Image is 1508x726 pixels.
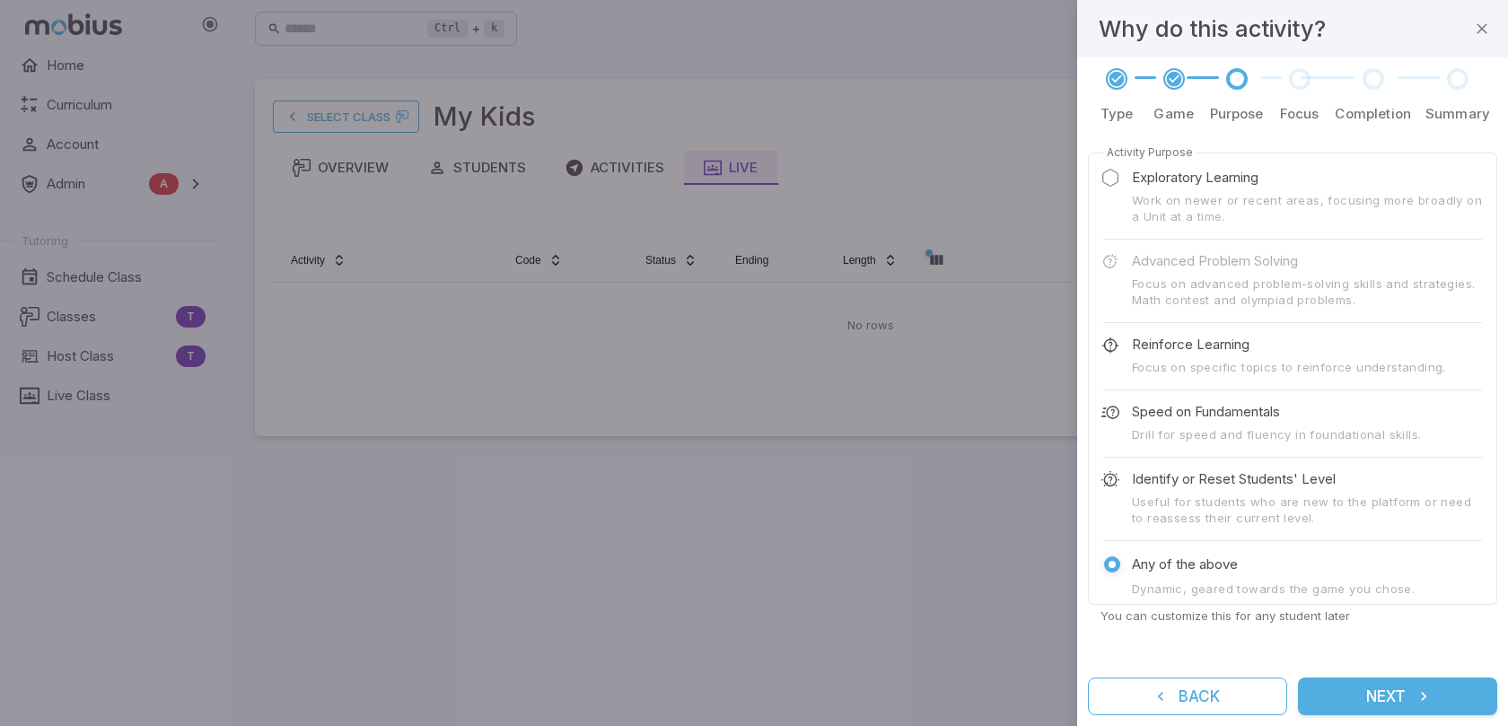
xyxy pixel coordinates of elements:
p: Type [1100,104,1134,124]
span: Focus on specific topics to reinforce understanding. [1103,359,1482,375]
p: Exploratory Learning [1132,168,1258,188]
p: Focus [1280,104,1319,124]
p: Summary [1425,104,1490,124]
p: Reinforce Learning [1132,335,1249,354]
span: Focus on advanced problem-solving skills and strategies. Math contest and olympiad problems. [1103,276,1482,308]
p: Completion [1335,104,1411,124]
legend: Activity Purpose [1103,145,1197,160]
span: Any of the above [1132,555,1238,574]
button: Back [1088,678,1287,715]
button: Next [1298,678,1497,715]
span: Dynamic, geared towards the game you chose. [1103,581,1482,597]
p: Purpose [1210,104,1264,124]
span: Drill for speed and fluency in foundational skills. [1103,426,1482,442]
span: Work on newer or recent areas, focusing more broadly on a Unit at a time. [1103,192,1482,224]
h4: Why do this activity? [1099,11,1326,47]
span: Useful for students who are new to the platform or need to reassess their current level. [1103,494,1482,526]
p: Game [1153,104,1194,124]
div: purpose [1103,163,1482,604]
p: Speed on Fundamentals [1132,402,1280,422]
p: Identify or Reset Students' Level [1132,469,1336,489]
p: Advanced Problem Solving [1132,251,1298,271]
p: You can customize this for any student later [1100,608,1497,624]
